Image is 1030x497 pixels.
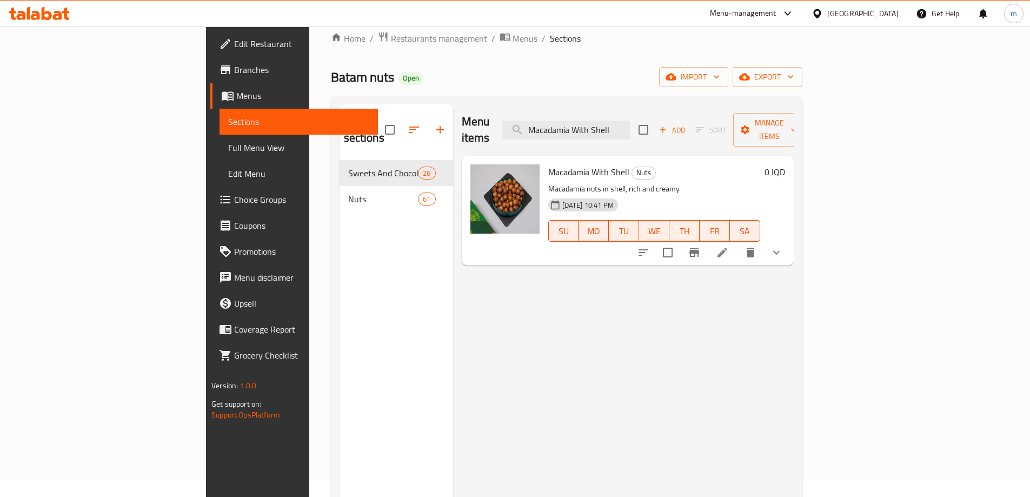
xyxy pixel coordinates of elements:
[210,57,378,83] a: Branches
[470,164,540,234] img: Macadamia With Shell
[398,72,423,85] div: Open
[211,379,238,393] span: Version:
[639,220,669,242] button: WE
[609,220,639,242] button: TU
[210,213,378,238] a: Coupons
[733,67,802,87] button: export
[228,167,369,180] span: Edit Menu
[348,167,418,180] span: Sweets And Chocolate
[427,117,453,143] button: Add section
[710,7,776,20] div: Menu-management
[770,246,783,259] svg: Show Choices
[558,200,618,210] span: [DATE] 10:41 PM
[548,164,629,180] span: Macadamia With Shell
[418,167,435,180] div: items
[741,70,794,84] span: export
[674,223,695,239] span: TH
[418,194,435,204] span: 61
[391,32,487,45] span: Restaurants management
[331,65,394,89] span: Batam nuts
[234,193,369,206] span: Choice Groups
[579,220,609,242] button: MO
[210,264,378,290] a: Menu disclaimer
[655,122,689,138] span: Add item
[513,32,537,45] span: Menus
[763,240,789,266] button: show more
[737,240,763,266] button: delete
[234,349,369,362] span: Grocery Checklist
[418,193,435,206] div: items
[733,113,806,147] button: Manage items
[1011,8,1017,19] span: m
[681,240,707,266] button: Branch-specific-item
[632,167,655,179] span: Nuts
[657,124,687,136] span: Add
[502,121,630,140] input: search
[348,193,418,206] span: Nuts
[331,31,802,45] nav: breadcrumb
[220,135,378,161] a: Full Menu View
[689,122,733,138] span: Select section first
[734,223,756,239] span: SA
[704,223,726,239] span: FR
[401,117,427,143] span: Sort sections
[210,316,378,342] a: Coverage Report
[211,408,280,422] a: Support.OpsPlatform
[234,219,369,232] span: Coupons
[418,168,435,178] span: 26
[220,109,378,135] a: Sections
[583,223,604,239] span: MO
[228,115,369,128] span: Sections
[210,290,378,316] a: Upsell
[668,70,720,84] span: import
[210,342,378,368] a: Grocery Checklist
[240,379,256,393] span: 1.0.0
[234,271,369,284] span: Menu disclaimer
[550,32,581,45] span: Sections
[398,74,423,83] span: Open
[553,223,575,239] span: SU
[234,37,369,50] span: Edit Restaurant
[234,63,369,76] span: Branches
[630,240,656,266] button: sort-choices
[340,186,453,212] div: Nuts61
[765,164,785,180] h6: 0 IQD
[211,397,261,411] span: Get support on:
[500,31,537,45] a: Menus
[742,116,797,143] span: Manage items
[730,220,760,242] button: SA
[228,141,369,154] span: Full Menu View
[236,89,369,102] span: Menus
[542,32,546,45] li: /
[655,122,689,138] button: Add
[220,161,378,187] a: Edit Menu
[659,67,728,87] button: import
[669,220,700,242] button: TH
[378,118,401,141] span: Select all sections
[210,238,378,264] a: Promotions
[462,114,490,146] h2: Menu items
[340,156,453,216] nav: Menu sections
[234,245,369,258] span: Promotions
[632,118,655,141] span: Select section
[234,323,369,336] span: Coverage Report
[234,297,369,310] span: Upsell
[643,223,665,239] span: WE
[340,160,453,186] div: Sweets And Chocolate26
[548,182,760,196] p: Macadamia nuts in shell, rich and creamy
[613,223,635,239] span: TU
[632,167,656,180] div: Nuts
[700,220,730,242] button: FR
[210,187,378,213] a: Choice Groups
[210,83,378,109] a: Menus
[378,31,487,45] a: Restaurants management
[548,220,579,242] button: SU
[210,31,378,57] a: Edit Restaurant
[491,32,495,45] li: /
[827,8,899,19] div: [GEOGRAPHIC_DATA]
